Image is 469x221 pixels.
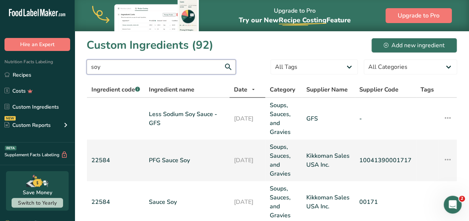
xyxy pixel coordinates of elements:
a: Soups, Sauces, and Gravies [270,184,297,220]
a: Kikkoman Sales USA Inc. [306,151,350,169]
button: Switch to Yearly [12,198,63,208]
span: Switch to Yearly [18,199,57,206]
div: BETA [5,146,16,150]
a: GFS [306,114,350,123]
a: 22584 [91,198,140,206]
div: Custom Reports [4,121,51,129]
div: Add new ingredient [384,41,445,50]
a: Sauce Soy [149,198,225,206]
span: Recipe Costing [279,16,326,25]
span: Supplier Name [306,85,348,94]
span: 2 [459,196,465,202]
a: [DATE] [234,114,261,123]
a: Soups, Sauces, and Gravies [270,101,297,137]
a: Soups, Sauces, and Gravies [270,142,297,178]
button: Hire an Expert [4,38,70,51]
h1: Custom Ingredients (92) [87,37,213,54]
span: Try our New Feature [239,16,351,25]
a: Less Sodium Soy Sauce - GFS [149,110,225,128]
a: Kikkoman Sales USA Inc. [306,193,350,211]
a: - [359,114,412,123]
span: Tags [420,85,434,94]
div: Save Money [23,189,52,196]
span: Category [270,85,295,94]
a: PFG Sauce Soy [149,156,225,165]
button: Upgrade to Pro [385,8,452,23]
button: Add new ingredient [371,38,457,53]
div: NEW [4,116,16,121]
span: Upgrade to Pro [398,11,440,20]
span: Ingredient name [149,85,194,94]
a: 22584 [91,156,140,165]
iframe: Intercom live chat [444,196,462,214]
a: [DATE] [234,156,261,165]
span: Date [234,85,247,94]
span: Ingredient code [91,86,140,94]
a: 10041390001717 [359,156,412,165]
input: Search for ingredient [87,60,236,74]
a: 00171 [359,198,412,206]
span: Supplier Code [359,85,398,94]
a: [DATE] [234,198,261,206]
div: Upgrade to Pro [239,0,351,31]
